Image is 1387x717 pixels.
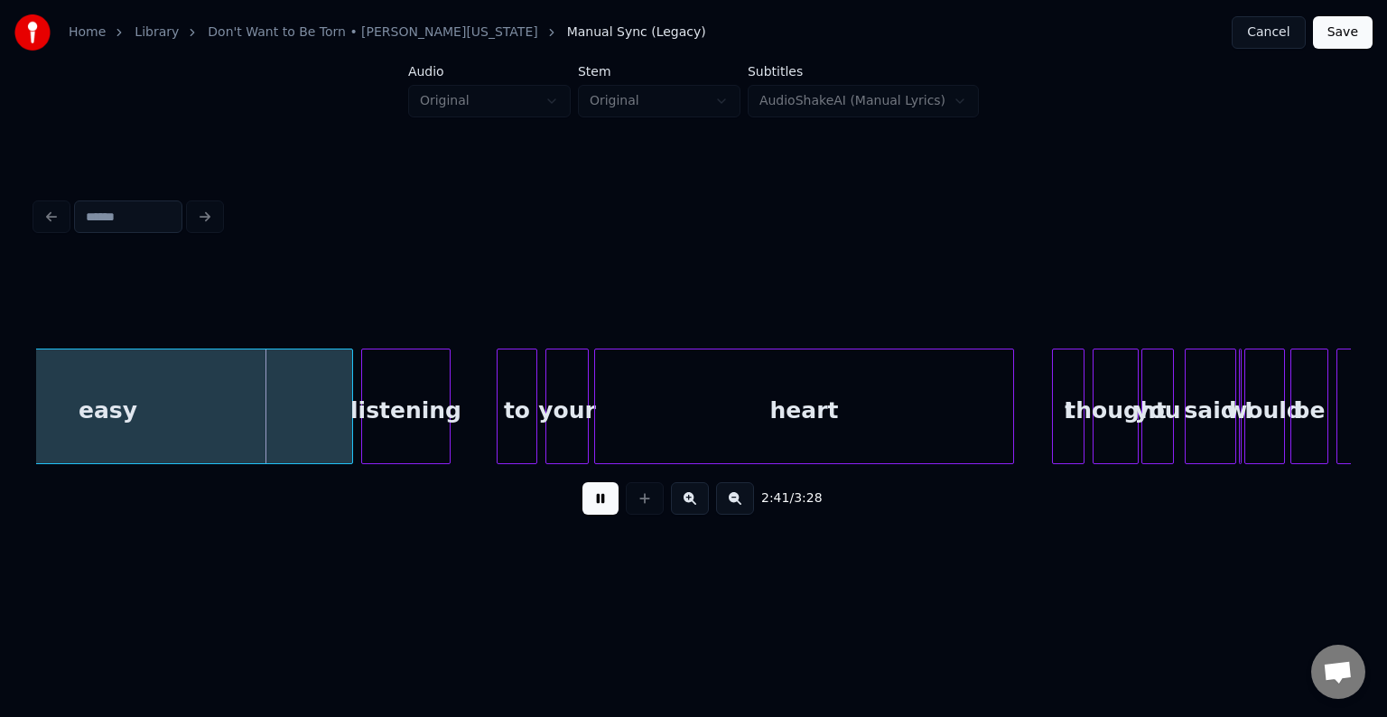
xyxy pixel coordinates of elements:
[1232,16,1305,49] button: Cancel
[135,23,179,42] a: Library
[794,489,822,507] span: 3:28
[69,23,106,42] a: Home
[1311,645,1365,699] div: Open chat
[578,65,740,78] label: Stem
[69,23,706,42] nav: breadcrumb
[408,65,571,78] label: Audio
[761,489,805,507] div: /
[14,14,51,51] img: youka
[1313,16,1373,49] button: Save
[748,65,979,78] label: Subtitles
[761,489,789,507] span: 2:41
[208,23,537,42] a: Don't Want to Be Torn • [PERSON_NAME][US_STATE]
[567,23,706,42] span: Manual Sync (Legacy)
